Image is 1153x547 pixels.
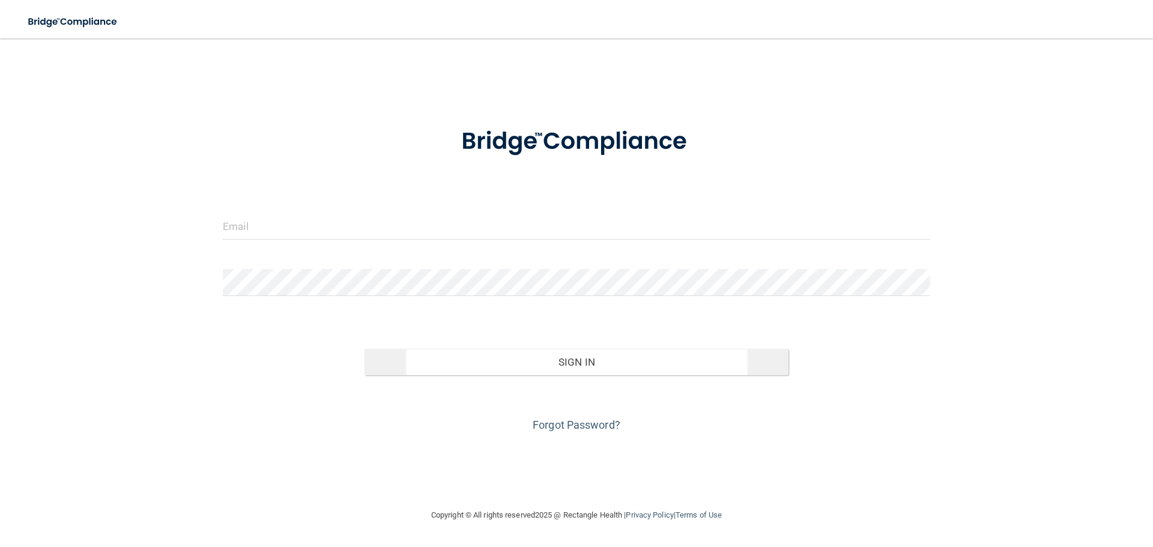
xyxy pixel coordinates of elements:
[223,213,930,240] input: Email
[626,510,673,519] a: Privacy Policy
[18,10,129,34] img: bridge_compliance_login_screen.278c3ca4.svg
[437,110,716,173] img: bridge_compliance_login_screen.278c3ca4.svg
[533,419,620,431] a: Forgot Password?
[357,496,796,534] div: Copyright © All rights reserved 2025 @ Rectangle Health | |
[676,510,722,519] a: Terms of Use
[365,349,789,375] button: Sign In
